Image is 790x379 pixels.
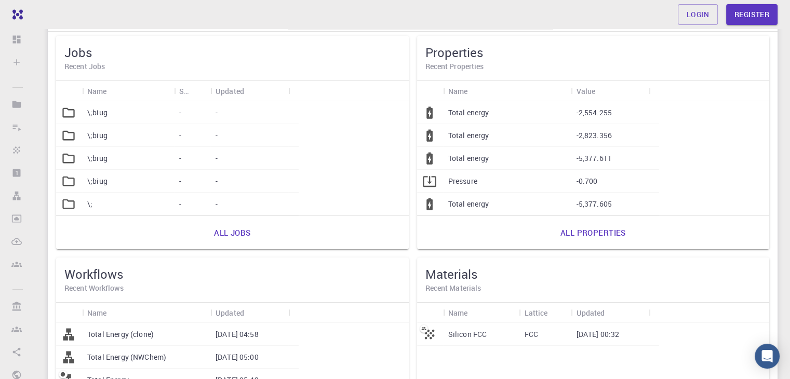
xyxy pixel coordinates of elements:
[216,329,259,340] p: [DATE] 04:58
[87,176,108,186] p: \;biug
[448,199,489,209] p: Total energy
[107,304,124,321] button: Sort
[210,303,288,323] div: Updated
[576,153,612,164] p: -5,377.611
[216,130,218,141] p: -
[448,153,489,164] p: Total energy
[678,4,718,25] a: Login
[519,303,571,323] div: Lattice
[82,303,210,323] div: Name
[244,83,261,99] button: Sort
[595,83,612,99] button: Sort
[87,81,107,101] div: Name
[179,176,181,186] p: -
[87,153,108,164] p: \;biug
[443,81,571,101] div: Name
[64,282,400,294] h6: Recent Workflows
[425,282,761,294] h6: Recent Materials
[179,199,181,209] p: -
[448,81,468,101] div: Name
[8,9,23,20] img: logo
[467,304,484,321] button: Sort
[64,44,400,61] h5: Jobs
[576,107,612,118] p: -2,554.255
[443,303,519,323] div: Name
[56,81,82,101] div: Icon
[210,81,288,101] div: Updated
[576,81,595,101] div: Value
[524,329,538,340] p: FCC
[87,199,92,209] p: \;
[179,153,181,164] p: -
[216,199,218,209] p: -
[87,130,108,141] p: \;biug
[87,329,154,340] p: Total Energy (clone)
[448,303,468,323] div: Name
[87,352,166,362] p: Total Energy (NWChem)
[56,303,82,323] div: Icon
[244,304,261,321] button: Sort
[448,176,477,186] p: Pressure
[203,220,262,245] a: All jobs
[87,107,108,118] p: \;biug
[576,329,619,340] p: [DATE] 00:32
[755,344,780,369] div: Open Intercom Messenger
[179,107,181,118] p: -
[576,303,605,323] div: Updated
[82,81,174,101] div: Name
[87,303,107,323] div: Name
[576,176,597,186] p: -0.700
[189,83,205,99] button: Sort
[524,303,547,323] div: Lattice
[216,352,259,362] p: [DATE] 05:00
[448,329,487,340] p: Silicon FCC
[549,220,637,245] a: All properties
[726,4,778,25] a: Register
[417,81,443,101] div: Icon
[576,130,612,141] p: -2,823.356
[64,266,400,282] h5: Workflows
[174,81,210,101] div: Status
[417,303,443,323] div: Icon
[64,61,400,72] h6: Recent Jobs
[467,83,484,99] button: Sort
[179,81,189,101] div: Status
[448,130,489,141] p: Total energy
[216,153,218,164] p: -
[216,81,244,101] div: Updated
[216,107,218,118] p: -
[547,304,564,321] button: Sort
[571,81,649,101] div: Value
[605,304,621,321] button: Sort
[576,199,612,209] p: -5,377.605
[216,303,244,323] div: Updated
[216,176,218,186] p: -
[571,303,649,323] div: Updated
[179,130,181,141] p: -
[425,61,761,72] h6: Recent Properties
[107,83,124,99] button: Sort
[425,266,761,282] h5: Materials
[448,107,489,118] p: Total energy
[425,44,761,61] h5: Properties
